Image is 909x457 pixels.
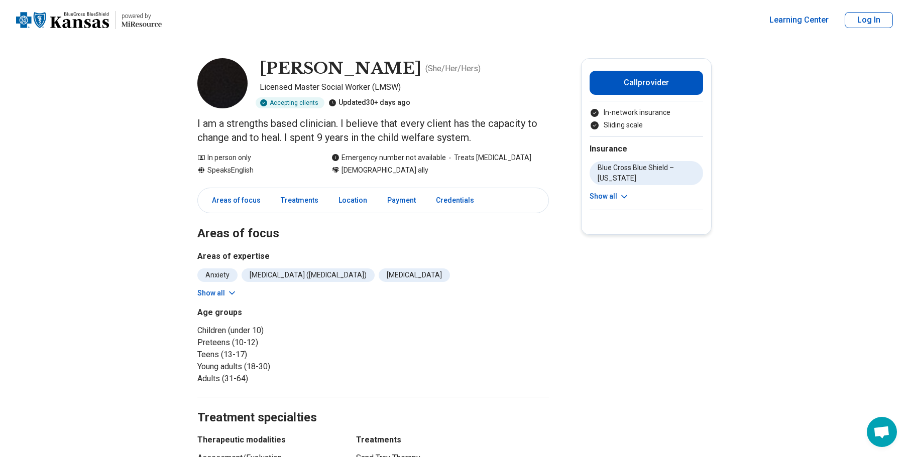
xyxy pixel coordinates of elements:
li: [MEDICAL_DATA] [379,268,450,282]
button: Show all [197,288,237,298]
a: Credentials [430,190,486,211]
li: Adults (31-64) [197,373,369,385]
button: Show all [590,191,629,202]
li: Blue Cross Blue Shield – [US_STATE] [590,161,703,185]
li: Anxiety [197,268,238,282]
h3: Therapeutic modalities [197,434,338,446]
p: ( She/Her/Hers ) [425,63,481,75]
div: Accepting clients [256,97,324,108]
h2: Areas of focus [197,201,549,242]
a: Payment [381,190,422,211]
div: Speaks English [197,165,311,176]
li: In-network insurance [590,107,703,118]
li: Young adults (18-30) [197,361,369,373]
a: Learning Center [769,14,829,26]
h3: Age groups [197,307,369,319]
a: Location [332,190,373,211]
p: powered by [122,12,162,20]
div: Emergency number not available [331,153,446,163]
h3: Areas of expertise [197,250,549,262]
a: Home page [16,4,162,36]
ul: Payment options [590,107,703,130]
div: Open chat [867,417,897,447]
p: Licensed Master Social Worker (LMSW) [260,81,549,93]
button: Log In [845,12,893,28]
h3: Treatments [356,434,549,446]
div: In person only [197,153,311,163]
img: Bethany Clark, Licensed Master Social Worker (LMSW) [197,58,248,108]
span: [DEMOGRAPHIC_DATA] ally [342,165,428,176]
a: Areas of focus [200,190,267,211]
button: Callprovider [590,71,703,95]
h2: Insurance [590,143,703,155]
p: I am a strengths based clinician. I believe that every client has the capacity to change and to h... [197,116,549,144]
li: Sliding scale [590,120,703,130]
li: Children (under 10) [197,325,369,337]
div: Updated 30+ days ago [328,97,410,108]
span: Treats [MEDICAL_DATA] [446,153,531,163]
a: Treatments [275,190,324,211]
h1: [PERSON_NAME] [260,58,421,79]
li: [MEDICAL_DATA] ([MEDICAL_DATA]) [242,268,375,282]
li: Preteens (10-12) [197,337,369,349]
h2: Treatment specialties [197,385,549,426]
li: Teens (13-17) [197,349,369,361]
